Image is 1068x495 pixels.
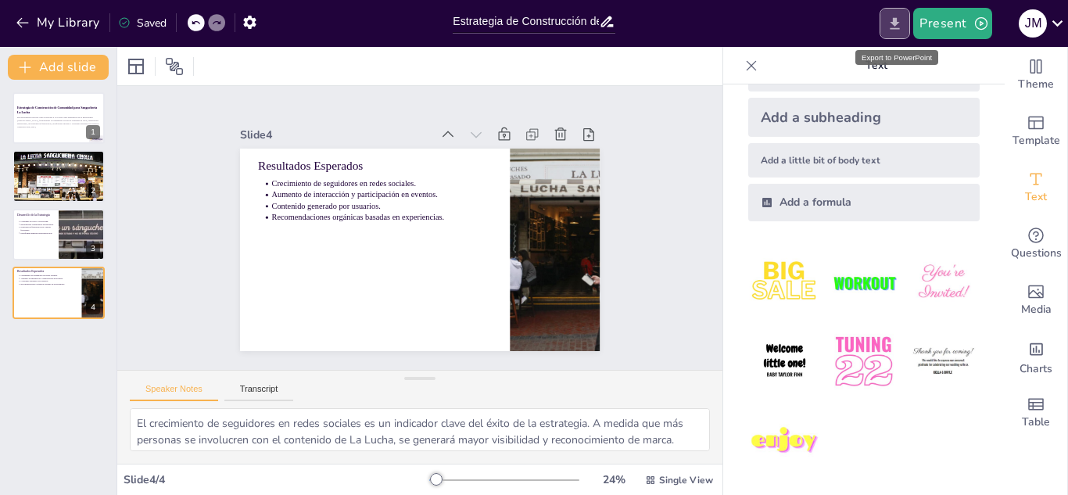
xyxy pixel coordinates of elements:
p: Plataformas digitales para interacción. [20,231,54,235]
div: 2 [86,184,100,198]
img: 6.jpeg [907,325,980,398]
div: Change the overall theme [1005,47,1067,103]
div: 2 [13,150,105,202]
div: Export to PowerPoint [855,50,938,65]
span: Template [1012,132,1060,149]
div: Add text boxes [1005,160,1067,216]
div: 3 [13,209,105,260]
div: Saved [118,16,167,30]
p: Contenido generado por usuarios. [20,280,77,283]
p: Aumento de interacción y participación en eventos. [20,277,77,280]
div: 4 [86,300,100,314]
p: Esta presentación explora cómo posicionar a La Lucha como embajadora de la gastronomía [GEOGRAPHI... [17,117,100,125]
button: J M [1019,8,1047,39]
p: Crear un sentido de pertenencia en la comunidad. [20,159,100,162]
div: Get real-time input from your audience [1005,216,1067,272]
img: 4.jpeg [748,325,821,398]
div: 4 [13,267,105,318]
div: Add a little bit of body text [748,143,980,178]
div: Add images, graphics, shapes or video [1005,272,1067,328]
button: Present [913,8,991,39]
img: 3.jpeg [907,246,980,319]
span: Theme [1018,76,1054,93]
p: Resultados Esperados [385,52,517,264]
span: Position [165,57,184,76]
button: Export to PowerPoint [880,8,910,39]
div: 1 [86,125,100,139]
p: Contenido de valor y storytelling. [20,220,54,223]
div: J M [1019,9,1047,38]
img: 7.jpeg [748,405,821,478]
span: Media [1021,301,1052,318]
p: Aumento de interacción y participación en eventos. [370,80,489,276]
p: Generated with [URL] [17,125,100,128]
p: Recomendaciones orgánicas basadas en experiencias. [20,283,77,286]
span: Text [1025,188,1047,206]
p: Estrategia de marketing centrada en la comunidad. [20,164,100,167]
img: 5.jpeg [827,325,900,398]
img: 1.jpeg [748,246,821,319]
div: 24 % [595,472,633,487]
p: Objetivo Principal [17,152,100,157]
div: Add charts and graphs [1005,328,1067,385]
div: 1 [13,92,105,144]
p: Programa de fidelización de clientes frecuentes. [20,226,54,231]
p: Text [764,47,989,84]
p: Resultados Esperados [17,269,77,274]
p: Contenido generado por usuarios. [360,86,479,282]
button: Add slide [8,55,109,80]
span: Table [1022,414,1050,431]
button: My Library [12,10,106,35]
div: Layout [124,54,149,79]
span: Questions [1011,245,1062,262]
p: Basado en orgullo local y nostalgia. [20,162,100,165]
img: 2.jpeg [827,246,900,319]
textarea: El crecimiento de seguidores en redes sociales es un indicador clave del éxito de la estrategia. ... [130,408,710,451]
div: 3 [86,242,100,256]
div: Add a formula [748,184,980,221]
input: Insert title [453,10,599,33]
p: Recomendaciones orgánicas basadas en experiencias. [350,91,470,288]
span: Single View [659,474,713,486]
div: Add ready made slides [1005,103,1067,160]
p: Crecimiento de seguidores en redes sociales. [20,274,77,278]
button: Transcript [224,384,294,401]
strong: Estrategia de Construcción de Comunidad para Sanguchería La Lucha [17,106,97,114]
p: Desarrollo de la Estrategia [17,213,54,217]
p: Experiencias comunitarias presenciales. [20,223,54,226]
div: Slide 4 [404,22,513,195]
div: Add a table [1005,385,1067,441]
p: Crecimiento de seguidores en redes sociales. [379,74,499,271]
p: Posicionar a La Lucha como embajadora de la gastronomía [GEOGRAPHIC_DATA]. [20,156,100,159]
button: Speaker Notes [130,384,218,401]
div: Add a subheading [748,98,980,137]
div: Slide 4 / 4 [124,472,429,487]
span: Charts [1020,360,1052,378]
